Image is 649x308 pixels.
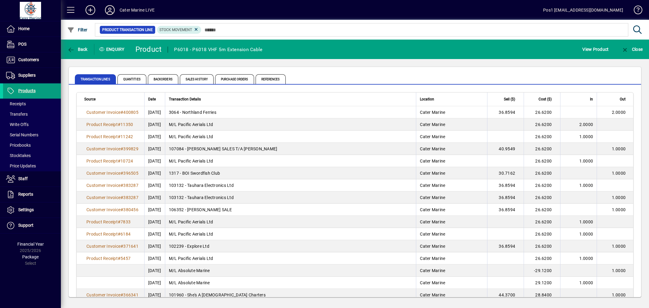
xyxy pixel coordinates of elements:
td: 26.6200 [524,252,560,264]
span: 1.0000 [612,268,626,273]
td: 26.6200 [524,143,560,155]
div: Date [148,96,161,103]
div: Location [420,96,483,103]
td: 36.8594 [487,191,524,204]
a: Customer Invoice#371641 [84,243,141,250]
span: Customer Invoice [86,110,120,115]
span: Product Receipt [86,232,118,236]
button: View Product [581,44,610,55]
td: 26.6200 [524,118,560,131]
a: Reports [3,187,61,202]
td: 103132 - Tauhara Electronics Ltd [165,179,416,191]
span: Location [420,96,434,103]
span: 396505 [123,171,138,176]
a: Customer Invoice#383287 [84,182,141,189]
td: [DATE] [144,264,165,277]
span: Suppliers [18,73,36,78]
td: [DATE] [144,191,165,204]
span: 383287 [123,195,138,200]
span: Customer Invoice [86,244,120,249]
td: 26.6200 [524,240,560,252]
span: Customer Invoice [86,292,120,297]
span: 366341 [123,292,138,297]
span: 399829 [123,146,138,151]
mat-chip: Product Transaction Type: Stock movement [157,26,201,34]
td: 29.1200 [524,277,560,289]
span: 1.0000 [579,280,593,285]
span: 1.0000 [612,171,626,176]
span: Sales History [180,74,214,84]
a: Customer Invoice#380456 [84,206,141,213]
td: M/L Pacific Aerials Ltd [165,252,416,264]
td: 26.6200 [524,216,560,228]
span: Cost ($) [539,96,552,103]
a: Product Receipt#11242 [84,133,135,140]
span: # [118,159,120,163]
span: # [120,292,123,297]
span: Product Transaction Line [102,27,153,33]
span: 1.0000 [612,292,626,297]
a: Knowledge Base [629,1,641,21]
span: 2.0000 [612,110,626,115]
span: Purchase Orders [215,74,254,84]
a: Suppliers [3,68,61,83]
span: 10724 [120,159,133,163]
span: 5457 [120,256,131,261]
span: Stock movement [159,28,192,32]
span: 380456 [123,207,138,212]
span: Customer Invoice [86,207,120,212]
a: Customer Invoice#399829 [84,145,141,152]
td: M/L Absolute Marine [165,264,416,277]
a: Product Receipt#6184 [84,231,133,237]
span: 11350 [120,122,133,127]
td: [DATE] [144,216,165,228]
span: Cater Marine [420,256,445,261]
a: Product Receipt#10724 [84,158,135,164]
span: 1.0000 [612,195,626,200]
a: Home [3,21,61,37]
span: Home [18,26,30,31]
a: Pricebooks [3,140,61,150]
span: Reports [18,192,33,197]
td: 26.6200 [524,228,560,240]
a: Settings [3,202,61,218]
span: 2.0000 [579,122,593,127]
span: # [118,256,120,261]
td: 26.6200 [524,204,560,216]
span: Out [620,96,626,103]
td: [DATE] [144,252,165,264]
td: 101960 - She's A [DEMOGRAPHIC_DATA] Charters [165,289,416,301]
a: Serial Numbers [3,130,61,140]
td: 107084 - [PERSON_NAME] SALES T/A [PERSON_NAME] [165,143,416,155]
td: M/L Pacific Aerials Ltd [165,155,416,167]
button: Back [66,44,89,55]
span: Cater Marine [420,207,445,212]
a: Customer Invoice#396505 [84,170,141,177]
span: 1.0000 [612,207,626,212]
span: Support [18,223,33,228]
span: Source [84,96,96,103]
span: Back [67,47,88,52]
td: [DATE] [144,106,165,118]
a: Receipts [3,99,61,109]
span: # [118,122,120,127]
span: Close [621,47,643,52]
a: Price Updates [3,161,61,171]
span: # [118,134,120,139]
td: 106352 - [PERSON_NAME] SALE [165,204,416,216]
span: # [118,219,120,224]
span: Serial Numbers [6,132,38,137]
td: [DATE] [144,131,165,143]
td: [DATE] [144,228,165,240]
span: # [118,232,120,236]
span: Product Receipt [86,122,118,127]
span: Date [148,96,156,103]
span: 1.0000 [579,134,593,139]
td: [DATE] [144,179,165,191]
span: Cater Marine [420,183,445,188]
span: 1.0000 [612,146,626,151]
td: M/L Pacific Aerials Ltd [165,216,416,228]
span: Cater Marine [420,280,445,285]
span: 400805 [123,110,138,115]
td: 102239 - Explore Ltd [165,240,416,252]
